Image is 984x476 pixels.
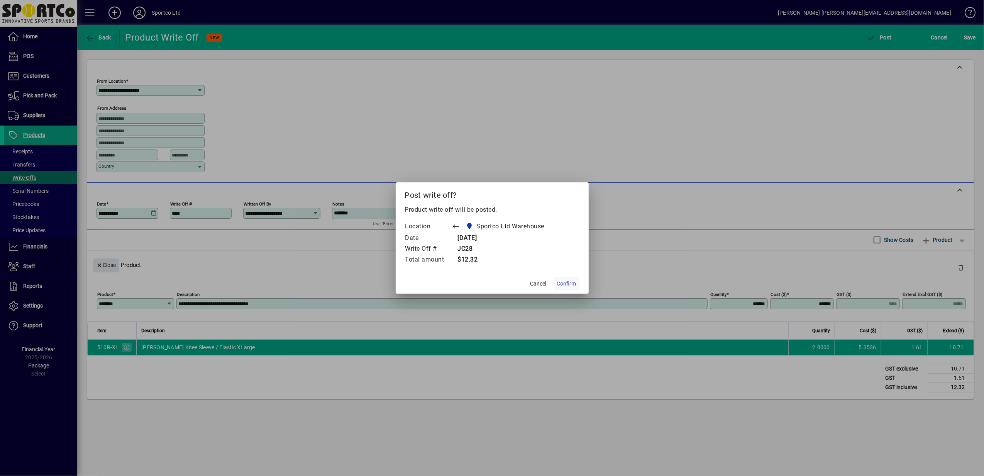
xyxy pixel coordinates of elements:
[554,277,579,291] button: Confirm
[464,221,548,232] span: Sportco Ltd Warehouse
[405,244,452,255] td: Write Off #
[405,233,452,244] td: Date
[530,280,547,288] span: Cancel
[405,221,452,233] td: Location
[477,222,545,231] span: Sportco Ltd Warehouse
[452,244,559,255] td: JC28
[405,255,452,265] td: Total amount
[526,277,551,291] button: Cancel
[405,205,579,214] p: Product write off will be posted.
[452,233,559,244] td: [DATE]
[452,255,559,265] td: $12.32
[396,182,589,205] h2: Post write off?
[557,280,576,288] span: Confirm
